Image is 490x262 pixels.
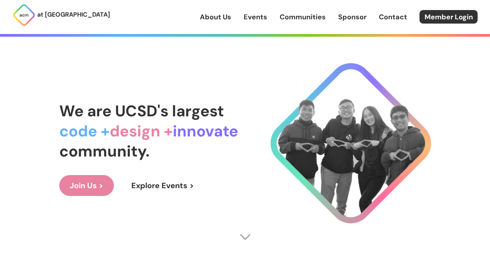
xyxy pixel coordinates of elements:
[59,141,150,161] span: community.
[239,231,251,243] img: Scroll Arrow
[379,12,407,22] a: Contact
[338,12,366,22] a: Sponsor
[121,175,205,196] a: Explore Events >
[12,3,36,27] img: ACM Logo
[59,101,224,121] span: We are UCSD's largest
[59,175,114,196] a: Join Us >
[12,3,110,27] a: at [GEOGRAPHIC_DATA]
[59,121,110,141] span: code +
[280,12,326,22] a: Communities
[270,63,431,223] img: Cool Logo
[110,121,173,141] span: design +
[173,121,238,141] span: innovate
[200,12,231,22] a: About Us
[37,10,110,20] p: at [GEOGRAPHIC_DATA]
[420,10,478,24] a: Member Login
[244,12,267,22] a: Events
